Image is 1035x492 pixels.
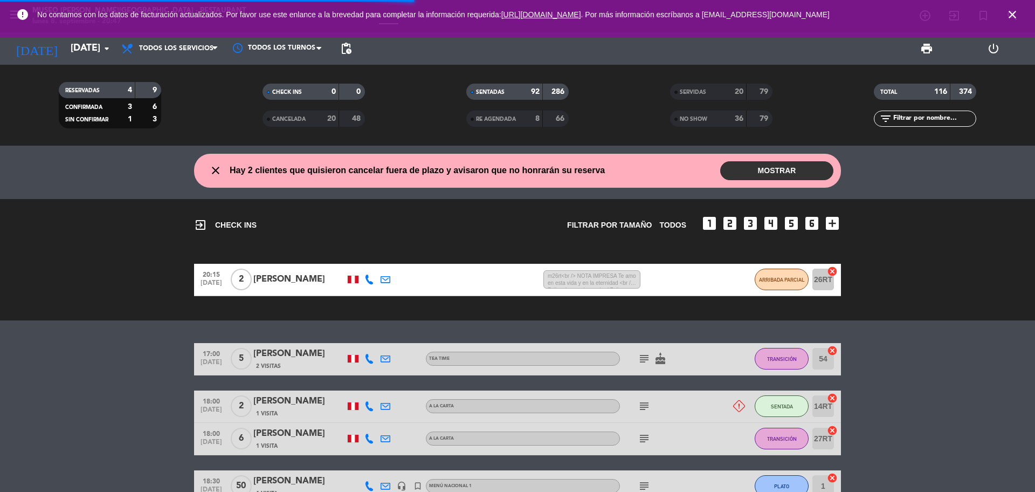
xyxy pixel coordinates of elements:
a: [URL][DOMAIN_NAME] [501,10,581,19]
i: subject [638,400,651,413]
span: SIN CONFIRMAR [65,117,108,122]
strong: 20 [735,88,743,95]
i: subject [638,352,651,365]
span: 18:00 [198,427,225,439]
i: cancel [827,473,838,483]
i: looks_6 [803,215,820,232]
span: [DATE] [198,439,225,451]
span: 18:30 [198,474,225,487]
strong: 1 [128,115,132,123]
strong: 0 [332,88,336,95]
span: 17:00 [198,347,225,359]
button: ARRIBADA PARCIAL [755,269,809,290]
span: Filtrar por tamaño [567,219,652,231]
strong: 9 [153,86,159,94]
span: 1 Visita [256,442,278,450]
span: m26rt<br /> NOTA IMPRESA Te amo en esta vida y en la eternidad <br /> Feliz primer aniversario, (... [543,270,640,289]
strong: 286 [551,88,567,95]
span: A la carta [429,404,454,408]
div: [PERSON_NAME] [253,427,345,441]
i: error [16,8,29,21]
span: SERVIDAS [680,90,706,95]
span: PLATO [774,483,789,489]
div: [PERSON_NAME] [253,347,345,361]
i: looks_3 [742,215,759,232]
span: print [920,42,933,55]
strong: 36 [735,115,743,122]
span: Tea Time [429,357,450,361]
i: turned_in_not [413,481,423,491]
span: 2 [231,395,252,417]
div: [PERSON_NAME] [253,474,345,488]
span: pending_actions [340,42,353,55]
span: [DATE] [198,279,225,292]
i: cake [654,352,667,365]
strong: 8 [535,115,540,122]
strong: 79 [760,115,770,122]
strong: 374 [959,88,974,95]
span: [DATE] [198,359,225,371]
strong: 48 [352,115,363,122]
i: cancel [827,425,838,436]
span: 20:15 [198,268,225,280]
div: [PERSON_NAME] [253,272,345,286]
i: looks_5 [783,215,800,232]
span: TOTAL [880,90,897,95]
i: headset_mic [397,481,406,491]
strong: 6 [153,103,159,111]
span: 2 [231,269,252,290]
i: cancel [827,393,838,404]
i: looks_one [701,215,718,232]
span: No contamos con los datos de facturación actualizados. Por favor use este enlance a la brevedad p... [37,10,830,19]
span: TRANSICIÓN [767,436,797,442]
i: arrow_drop_down [100,42,113,55]
i: looks_two [721,215,739,232]
span: TODOS [659,219,686,231]
span: ARRIBADA PARCIAL [759,277,805,283]
div: [PERSON_NAME] [253,394,345,408]
i: exit_to_app [194,218,207,231]
button: TRANSICIÓN [755,428,809,449]
span: 18:00 [198,394,225,407]
span: 1 Visita [256,409,278,418]
a: . Por más información escríbanos a [EMAIL_ADDRESS][DOMAIN_NAME] [581,10,830,19]
span: [DATE] [198,406,225,419]
i: add_box [824,215,841,232]
strong: 20 [327,115,336,122]
span: CHECK INS [194,218,257,231]
span: A la carta [429,436,454,441]
i: subject [638,432,651,445]
span: 5 [231,348,252,370]
button: MOSTRAR [720,161,833,180]
span: Todos los servicios [139,45,213,52]
strong: 4 [128,86,132,94]
i: close [1006,8,1019,21]
span: CHECK INS [272,90,302,95]
span: 2 Visitas [256,362,281,371]
i: [DATE] [8,37,65,60]
strong: 92 [531,88,540,95]
strong: 79 [760,88,770,95]
strong: 3 [128,103,132,111]
i: cancel [827,266,838,277]
span: SENTADA [771,404,793,409]
span: RE AGENDADA [476,117,516,122]
button: TRANSICIÓN [755,348,809,370]
span: TRANSICIÓN [767,356,797,362]
input: Filtrar por nombre... [892,113,976,125]
i: power_settings_new [987,42,1000,55]
i: filter_list [879,112,892,125]
span: SENTADAS [476,90,505,95]
button: SENTADA [755,395,809,417]
strong: 0 [356,88,363,95]
strong: 3 [153,115,159,123]
span: Menú Nacional 1 [429,484,472,488]
span: CONFIRMADA [65,105,102,110]
span: Hay 2 clientes que quisieron cancelar fuera de plazo y avisaron que no honrarán su reserva [230,163,605,177]
i: close [209,164,222,177]
span: 6 [231,428,252,449]
div: LOG OUT [960,32,1027,65]
span: NO SHOW [680,117,707,122]
span: CANCELADA [272,117,306,122]
strong: 66 [556,115,567,122]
